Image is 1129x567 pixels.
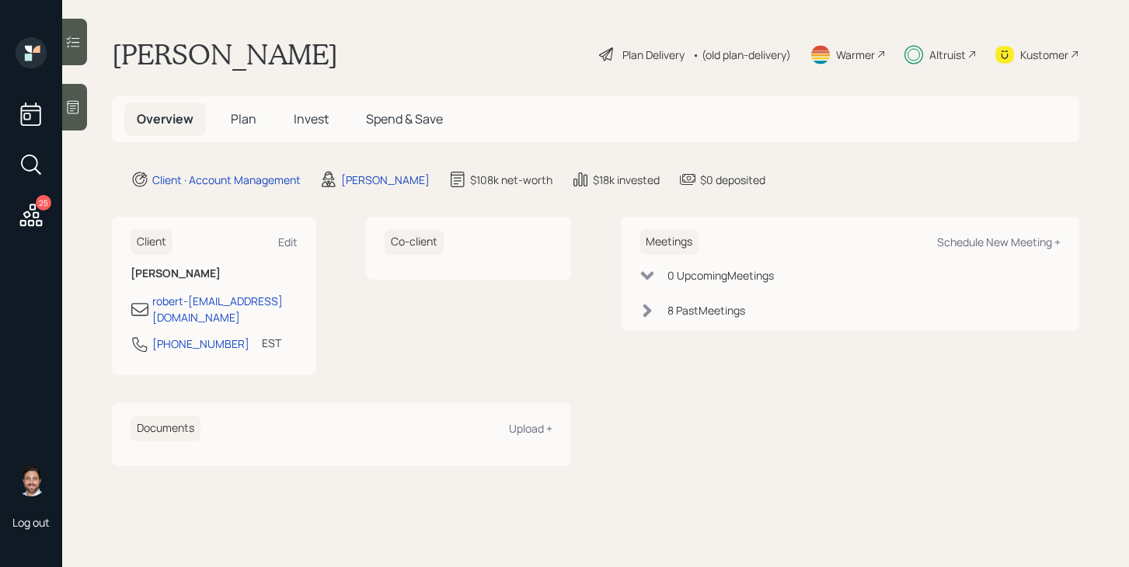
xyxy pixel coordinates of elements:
[937,235,1061,249] div: Schedule New Meeting +
[667,302,745,318] div: 8 Past Meeting s
[692,47,791,63] div: • (old plan-delivery)
[152,336,249,352] div: [PHONE_NUMBER]
[639,229,699,255] h6: Meetings
[622,47,685,63] div: Plan Delivery
[112,37,338,71] h1: [PERSON_NAME]
[131,229,172,255] h6: Client
[152,293,298,325] div: robert-[EMAIL_ADDRESS][DOMAIN_NAME]
[16,465,47,496] img: michael-russo-headshot.png
[1020,47,1068,63] div: Kustomer
[509,421,552,436] div: Upload +
[294,110,329,127] span: Invest
[836,47,875,63] div: Warmer
[366,110,443,127] span: Spend & Save
[131,267,298,280] h6: [PERSON_NAME]
[36,195,51,210] div: 25
[231,110,256,127] span: Plan
[929,47,966,63] div: Altruist
[278,235,298,249] div: Edit
[470,172,552,188] div: $108k net-worth
[12,515,50,530] div: Log out
[593,172,660,188] div: $18k invested
[131,416,200,441] h6: Documents
[667,267,774,283] div: 0 Upcoming Meeting s
[385,229,444,255] h6: Co-client
[700,172,765,188] div: $0 deposited
[152,172,301,188] div: Client · Account Management
[137,110,193,127] span: Overview
[262,335,281,351] div: EST
[341,172,430,188] div: [PERSON_NAME]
